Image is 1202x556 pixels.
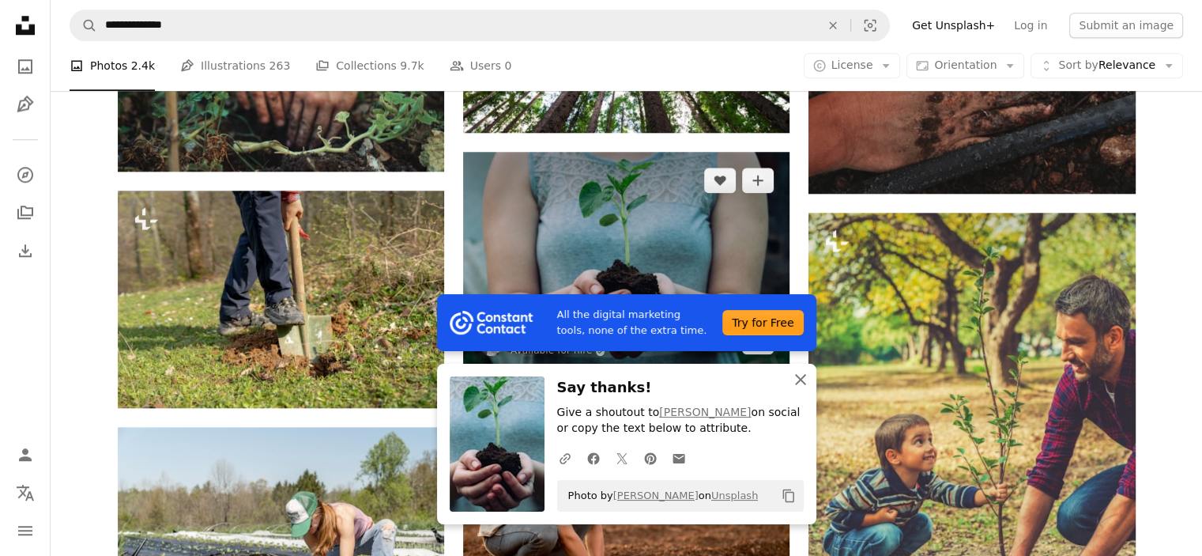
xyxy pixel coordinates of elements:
form: Find visuals sitewide [70,9,890,41]
a: Share on Facebook [579,442,608,474]
button: Add to Collection [742,168,774,193]
span: All the digital marketing tools, none of the extra time. [557,307,710,339]
span: Photo by on [560,483,759,509]
a: Download History [9,235,41,267]
img: a man digging in the ground with a shovel [118,191,444,408]
a: woman holding green leafed seedling [463,253,789,267]
span: 9.7k [400,58,424,75]
a: Illustrations [9,89,41,120]
button: Orientation [906,54,1024,79]
a: Illustrations 263 [180,41,290,92]
a: Share on Pinterest [636,442,665,474]
h3: Say thanks! [557,376,804,399]
span: Sort by [1058,59,1098,72]
a: Log in [1004,13,1057,38]
button: Clear [816,10,850,40]
button: Search Unsplash [70,10,97,40]
p: Give a shoutout to on social or copy the text below to attribute. [557,406,804,437]
a: Get Unsplash+ [902,13,1004,38]
img: woman holding green leafed seedling [463,152,789,371]
a: Unsplash [711,490,758,501]
span: 263 [269,58,291,75]
button: License [804,54,901,79]
button: Language [9,477,41,509]
a: a man digging in the ground with a shovel [118,292,444,306]
a: Photos [9,51,41,82]
a: Users 0 [450,41,512,92]
button: Sort byRelevance [1031,54,1183,79]
span: 0 [504,58,511,75]
a: Explore [9,159,41,191]
a: All the digital marketing tools, none of the extra time.Try for Free [437,294,816,351]
a: Collections 9.7k [315,41,424,92]
a: Playful little boy helping his father to plant the tree while working together in the garden [808,450,1135,464]
a: [PERSON_NAME] [659,407,751,419]
img: file-1754318165549-24bf788d5b37 [450,311,533,335]
a: Home — Unsplash [9,9,41,44]
a: [PERSON_NAME] [613,490,699,501]
a: Share over email [665,442,693,474]
button: Like [704,168,736,193]
span: Orientation [934,59,997,72]
button: Copy to clipboard [775,482,802,509]
div: Try for Free [722,310,803,335]
span: License [831,59,873,72]
a: woman in pink shirt and blue denim jeans sitting on brown rock near river during daytime [118,529,444,543]
a: Share on Twitter [608,442,636,474]
button: Visual search [851,10,889,40]
a: Collections [9,197,41,229]
button: Submit an image [1069,13,1183,38]
a: Log in / Sign up [9,439,41,471]
span: Relevance [1058,59,1155,74]
button: Menu [9,515,41,547]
